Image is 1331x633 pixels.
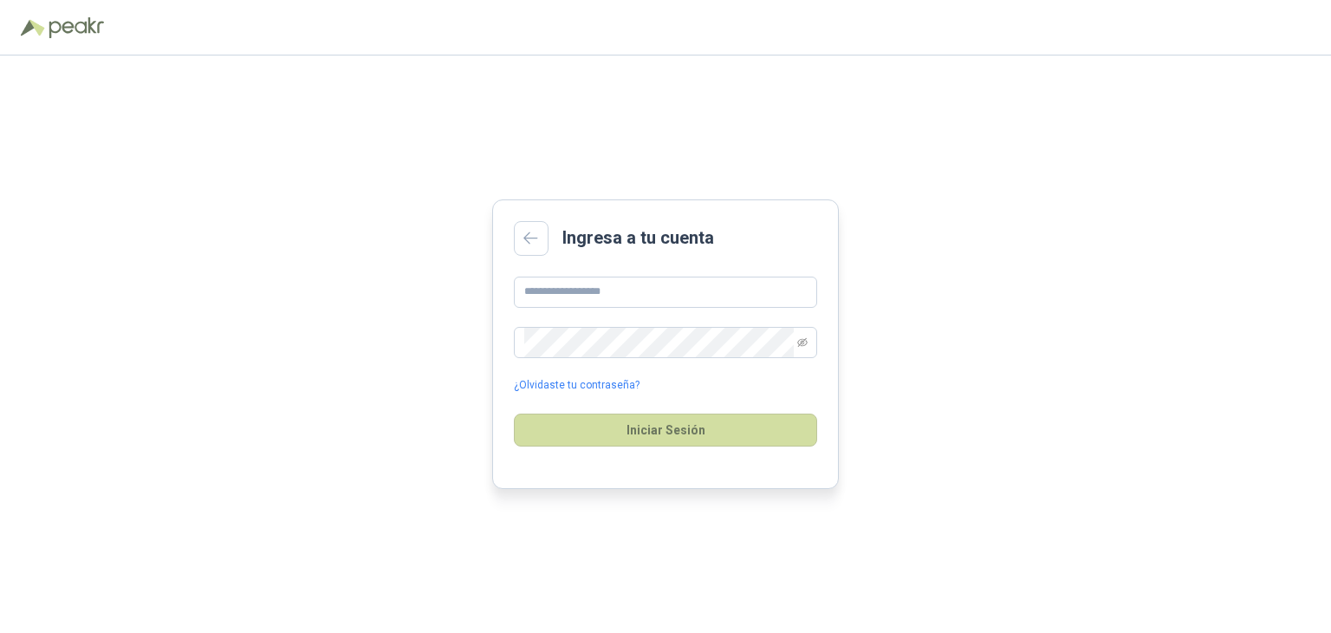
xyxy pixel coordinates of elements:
[21,19,45,36] img: Logo
[49,17,104,38] img: Peakr
[514,414,817,447] button: Iniciar Sesión
[514,377,640,394] a: ¿Olvidaste tu contraseña?
[797,337,808,348] span: eye-invisible
[562,225,714,251] h2: Ingresa a tu cuenta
